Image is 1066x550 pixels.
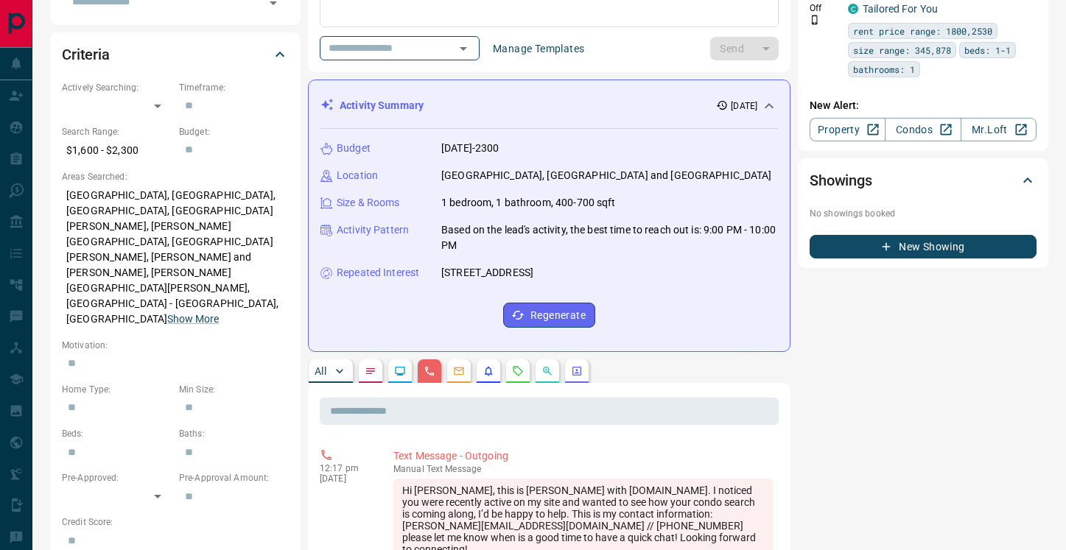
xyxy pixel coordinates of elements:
[62,170,289,183] p: Areas Searched:
[441,265,533,281] p: [STREET_ADDRESS]
[179,427,289,440] p: Baths:
[315,366,326,376] p: All
[320,473,371,484] p: [DATE]
[484,37,593,60] button: Manage Templates
[393,448,773,464] p: Text Message - Outgoing
[441,141,499,156] p: [DATE]-2300
[340,98,424,113] p: Activity Summary
[810,118,886,141] a: Property
[62,37,289,72] div: Criteria
[810,1,839,15] p: Off
[512,365,524,377] svg: Requests
[62,427,172,440] p: Beds:
[810,235,1037,258] button: New Showing
[441,168,772,183] p: [GEOGRAPHIC_DATA], [GEOGRAPHIC_DATA] and [GEOGRAPHIC_DATA]
[810,98,1037,113] p: New Alert:
[393,464,773,474] p: Text Message
[320,92,778,119] div: Activity Summary[DATE]
[337,168,378,183] p: Location
[810,15,820,25] svg: Push Notification Only
[337,222,409,238] p: Activity Pattern
[62,183,289,331] p: [GEOGRAPHIC_DATA], [GEOGRAPHIC_DATA], [GEOGRAPHIC_DATA], [GEOGRAPHIC_DATA][PERSON_NAME], [PERSON_...
[320,463,371,473] p: 12:17 pm
[441,195,616,211] p: 1 bedroom, 1 bathroom, 400-700 sqft
[62,339,289,352] p: Motivation:
[503,303,595,328] button: Regenerate
[337,195,400,211] p: Size & Rooms
[179,125,289,138] p: Budget:
[62,43,110,66] h2: Criteria
[848,4,858,14] div: condos.ca
[541,365,553,377] svg: Opportunities
[853,43,951,57] span: size range: 345,878
[810,207,1037,220] p: No showings booked
[62,383,172,396] p: Home Type:
[167,311,219,327] button: Show More
[179,471,289,484] p: Pre-Approval Amount:
[453,38,474,59] button: Open
[441,222,778,253] p: Based on the lead's activity, the best time to reach out is: 9:00 PM - 10:00 PM
[424,365,435,377] svg: Calls
[62,81,172,94] p: Actively Searching:
[731,99,757,113] p: [DATE]
[337,141,371,156] p: Budget
[453,365,465,377] svg: Emails
[179,81,289,94] p: Timeframe:
[885,118,961,141] a: Condos
[863,3,938,15] a: Tailored For You
[393,464,424,474] span: manual
[62,515,289,529] p: Credit Score:
[964,43,1011,57] span: beds: 1-1
[62,471,172,484] p: Pre-Approved:
[571,365,583,377] svg: Agent Actions
[337,265,419,281] p: Repeated Interest
[62,125,172,138] p: Search Range:
[810,169,872,192] h2: Showings
[710,37,779,60] div: split button
[62,138,172,163] p: $1,600 - $2,300
[810,163,1037,198] div: Showings
[853,62,915,77] span: bathrooms: 1
[961,118,1037,141] a: Mr.Loft
[483,365,494,377] svg: Listing Alerts
[853,24,992,38] span: rent price range: 1800,2530
[365,365,376,377] svg: Notes
[179,383,289,396] p: Min Size:
[394,365,406,377] svg: Lead Browsing Activity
